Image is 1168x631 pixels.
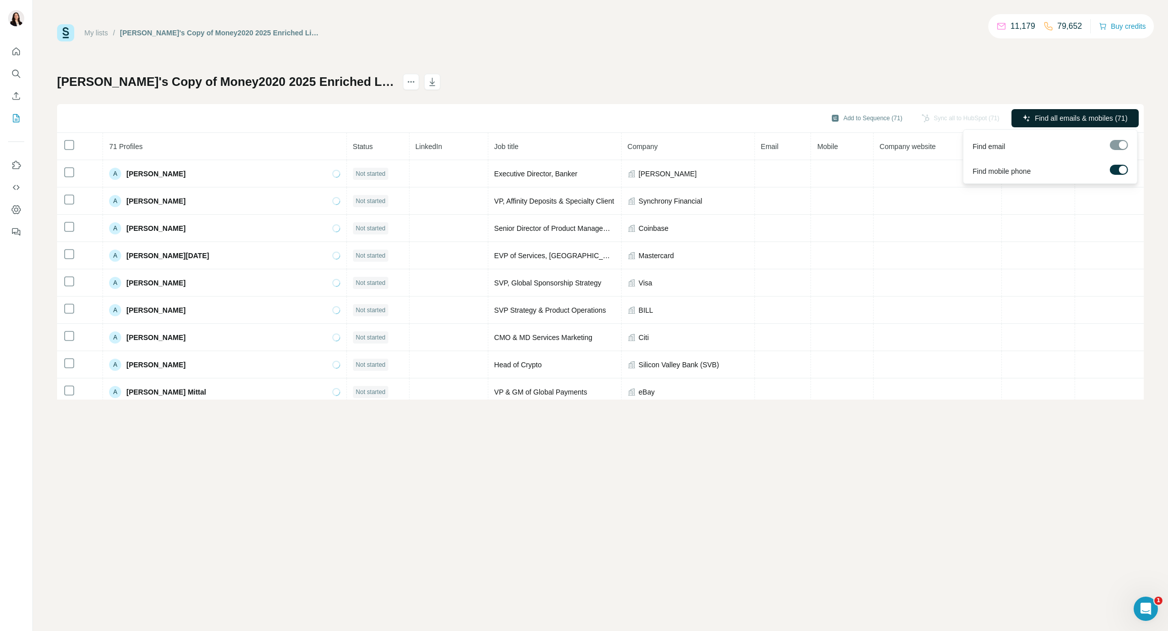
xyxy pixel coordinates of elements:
[109,386,121,398] div: A
[1154,597,1162,605] span: 1
[109,359,121,371] div: A
[126,305,185,315] span: [PERSON_NAME]
[109,142,142,151] span: 71 Profiles
[1134,597,1158,621] iframe: Intercom live chat
[639,387,655,397] span: eBay
[639,305,653,315] span: BILL
[494,333,592,342] span: CMO & MD Services Marketing
[1010,20,1035,32] p: 11,179
[494,197,615,205] span: VP, Affinity Deposits & Specialty Client
[817,142,838,151] span: Mobile
[109,168,121,180] div: A
[356,306,386,315] span: Not started
[356,251,386,260] span: Not started
[126,169,185,179] span: [PERSON_NAME]
[356,169,386,178] span: Not started
[109,304,121,316] div: A
[126,360,185,370] span: [PERSON_NAME]
[973,141,1005,152] span: Find email
[109,250,121,262] div: A
[8,109,24,127] button: My lists
[639,278,652,288] span: Visa
[494,224,619,232] span: Senior Director of Product Management
[639,196,702,206] span: Synchrony Financial
[109,277,121,289] div: A
[403,74,419,90] button: actions
[416,142,442,151] span: LinkedIn
[494,170,578,178] span: Executive Director, Banker
[57,24,74,41] img: Surfe Logo
[494,388,587,396] span: VP & GM of Global Payments
[356,387,386,397] span: Not started
[1099,19,1146,33] button: Buy credits
[761,142,779,151] span: Email
[356,278,386,287] span: Not started
[84,29,108,37] a: My lists
[1057,20,1082,32] p: 79,652
[356,333,386,342] span: Not started
[8,178,24,197] button: Use Surfe API
[120,28,321,38] div: [PERSON_NAME]'s Copy of Money2020 2025 Enriched List - Sheet19 (1)
[494,361,542,369] span: Head of Crypto
[126,196,185,206] span: [PERSON_NAME]
[8,156,24,174] button: Use Surfe on LinkedIn
[356,197,386,206] span: Not started
[494,142,519,151] span: Job title
[126,251,209,261] span: [PERSON_NAME][DATE]
[109,195,121,207] div: A
[639,332,649,343] span: Citi
[494,252,705,260] span: EVP of Services, [GEOGRAPHIC_DATA] & [GEOGRAPHIC_DATA]
[639,360,719,370] span: Silicon Valley Bank (SVB)
[1011,109,1139,127] button: Find all emails & mobiles (71)
[126,278,185,288] span: [PERSON_NAME]
[8,42,24,61] button: Quick start
[57,74,394,90] h1: [PERSON_NAME]'s Copy of Money2020 2025 Enriched List - Sheet19 (1)
[494,306,606,314] span: SVP Strategy & Product Operations
[8,87,24,105] button: Enrich CSV
[126,387,206,397] span: [PERSON_NAME] Mittal
[628,142,658,151] span: Company
[639,169,697,179] span: [PERSON_NAME]
[126,223,185,233] span: [PERSON_NAME]
[1035,113,1128,123] span: Find all emails & mobiles (71)
[109,222,121,234] div: A
[109,331,121,344] div: A
[8,65,24,83] button: Search
[494,279,601,287] span: SVP, Global Sponsorship Strategy
[8,10,24,26] img: Avatar
[356,360,386,369] span: Not started
[639,251,674,261] span: Mastercard
[880,142,936,151] span: Company website
[973,166,1031,176] span: Find mobile phone
[353,142,373,151] span: Status
[126,332,185,343] span: [PERSON_NAME]
[356,224,386,233] span: Not started
[8,223,24,241] button: Feedback
[8,201,24,219] button: Dashboard
[639,223,669,233] span: Coinbase
[113,28,115,38] li: /
[824,111,909,126] button: Add to Sequence (71)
